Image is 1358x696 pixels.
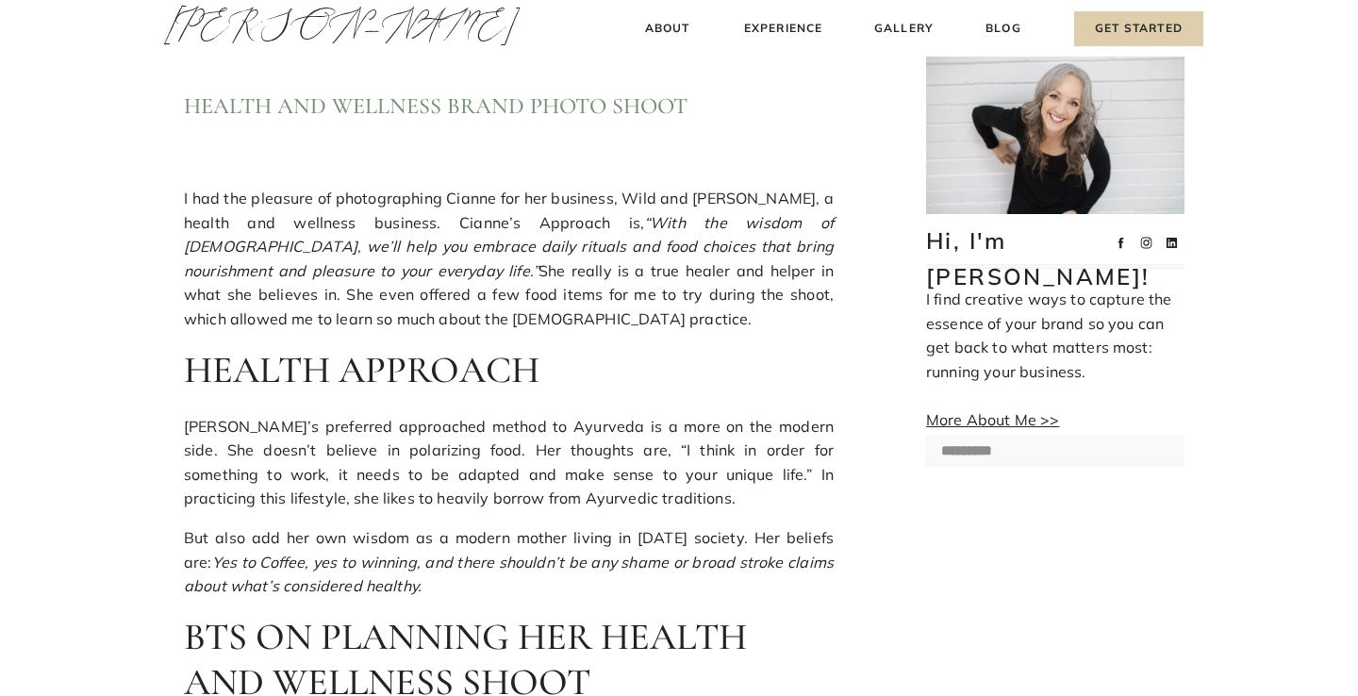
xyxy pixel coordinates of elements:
[982,19,1025,39] a: Blog
[184,526,834,599] p: But also add her own wisdom as a modern mother living in [DATE] society. Her beliefs are:
[1074,11,1203,46] a: Get Started
[184,93,834,121] h1: Health and Wellness Brand Photo Shoot
[926,288,1184,429] p: I find creative ways to capture the essence of your brand so you can get back to what matters mos...
[184,415,834,511] p: [PERSON_NAME]’s preferred approached method to Ayurveda is a more on the modern side. She doesn’t...
[926,223,1082,264] h1: Hi, I'm [PERSON_NAME]!
[741,19,825,39] a: Experience
[926,410,1060,429] a: More About Me >>
[872,19,936,39] a: Gallery
[184,553,834,596] em: Yes to Coffee, yes to winning, and there shouldn’t be any shame or broad stroke claims about what...
[184,213,834,280] em: “With the wisdom of [DEMOGRAPHIC_DATA], we’ll help you embrace daily rituals and food choices tha...
[184,347,834,392] h2: HEALTH APPROACH
[639,19,695,39] a: About
[184,187,834,332] p: I had the pleasure of photographing Cianne for her business, Wild and [PERSON_NAME], a health and...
